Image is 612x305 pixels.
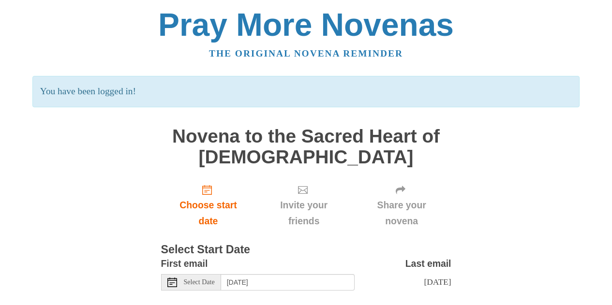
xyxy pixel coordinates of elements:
[161,244,451,256] h3: Select Start Date
[362,197,442,229] span: Share your novena
[255,177,352,234] div: Click "Next" to confirm your start date first.
[424,277,451,287] span: [DATE]
[184,279,215,286] span: Select Date
[161,256,208,272] label: First email
[265,197,342,229] span: Invite your friends
[209,48,403,58] a: The original novena reminder
[352,177,451,234] div: Click "Next" to confirm your start date first.
[405,256,451,272] label: Last email
[161,126,451,167] h1: Novena to the Sacred Heart of [DEMOGRAPHIC_DATA]
[32,76,580,107] p: You have been logged in!
[158,7,454,43] a: Pray More Novenas
[161,177,256,234] a: Choose start date
[171,197,246,229] span: Choose start date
